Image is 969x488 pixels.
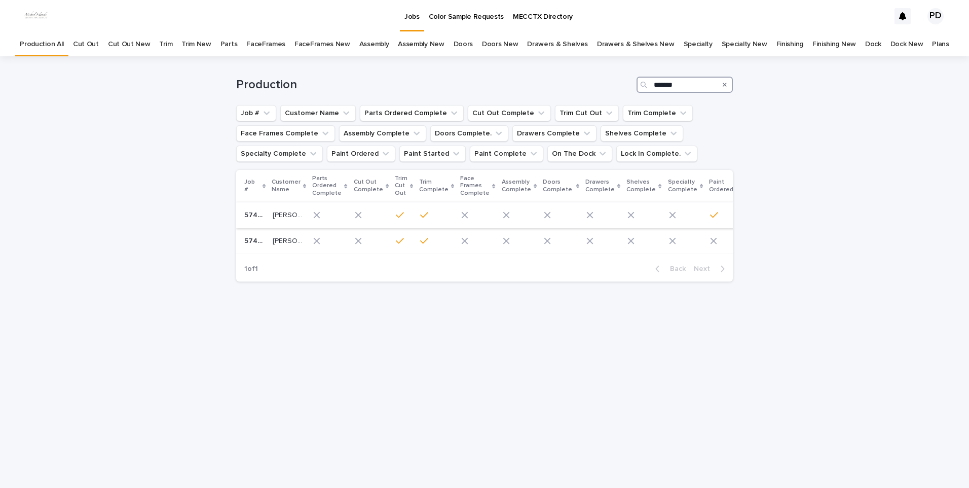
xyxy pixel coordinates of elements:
[339,125,426,142] button: Assembly Complete
[419,177,449,195] p: Trim Complete
[159,32,172,56] a: Trim
[236,125,335,142] button: Face Frames Complete
[181,32,211,56] a: Trim New
[543,177,574,195] p: Doors Complete.
[927,8,944,24] div: PD
[776,32,803,56] a: Finishing
[220,32,237,56] a: Parts
[236,202,900,228] tr: 5748-F15748-F1 [PERSON_NAME][PERSON_NAME]
[398,32,444,56] a: Assembly New
[647,264,690,273] button: Back
[812,32,856,56] a: Finishing New
[555,105,619,121] button: Trim Cut Out
[354,177,383,195] p: Cut Out Complete
[460,173,490,199] p: Face Frames Complete
[273,235,305,246] p: [PERSON_NAME]
[709,177,733,195] p: Paint Ordered
[512,125,597,142] button: Drawers Complete
[108,32,151,56] a: Cut Out New
[597,32,675,56] a: Drawers & Shelves New
[890,32,923,56] a: Dock New
[236,78,632,92] h1: Production
[623,105,693,121] button: Trim Complete
[272,177,301,195] p: Customer Name
[20,6,52,26] img: dhEtdSsQReaQtgKTuLrt
[668,177,697,195] p: Specialty Complete
[395,173,407,199] p: Trim Cut Out
[244,209,267,220] p: 5748-F1
[244,235,267,246] p: 5748-F2
[468,105,551,121] button: Cut Out Complete
[20,32,64,56] a: Production All
[454,32,473,56] a: Doors
[482,32,518,56] a: Doors New
[236,146,323,162] button: Specialty Complete
[246,32,285,56] a: FaceFrames
[547,146,612,162] button: On The Dock
[664,265,686,272] span: Back
[312,173,342,199] p: Parts Ordered Complete
[399,146,466,162] button: Paint Started
[294,32,350,56] a: FaceFrames New
[637,77,733,93] input: Search
[236,257,266,282] p: 1 of 1
[690,264,733,273] button: Next
[470,146,543,162] button: Paint Complete
[502,177,531,195] p: Assembly Complete
[360,105,464,121] button: Parts Ordered Complete
[601,125,683,142] button: Shelves Complete
[527,32,588,56] a: Drawers & Shelves
[932,32,949,56] a: Plans
[280,105,356,121] button: Customer Name
[865,32,881,56] a: Dock
[684,32,713,56] a: Specialty
[616,146,697,162] button: Lock In Complete.
[236,228,900,254] tr: 5748-F25748-F2 [PERSON_NAME][PERSON_NAME]
[359,32,389,56] a: Assembly
[626,177,656,195] p: Shelves Complete
[722,32,767,56] a: Specialty New
[694,265,716,272] span: Next
[430,125,508,142] button: Doors Complete.
[73,32,99,56] a: Cut Out
[327,146,395,162] button: Paint Ordered
[236,105,276,121] button: Job #
[273,209,305,220] p: [PERSON_NAME]
[244,177,260,195] p: Job #
[585,177,615,195] p: Drawers Complete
